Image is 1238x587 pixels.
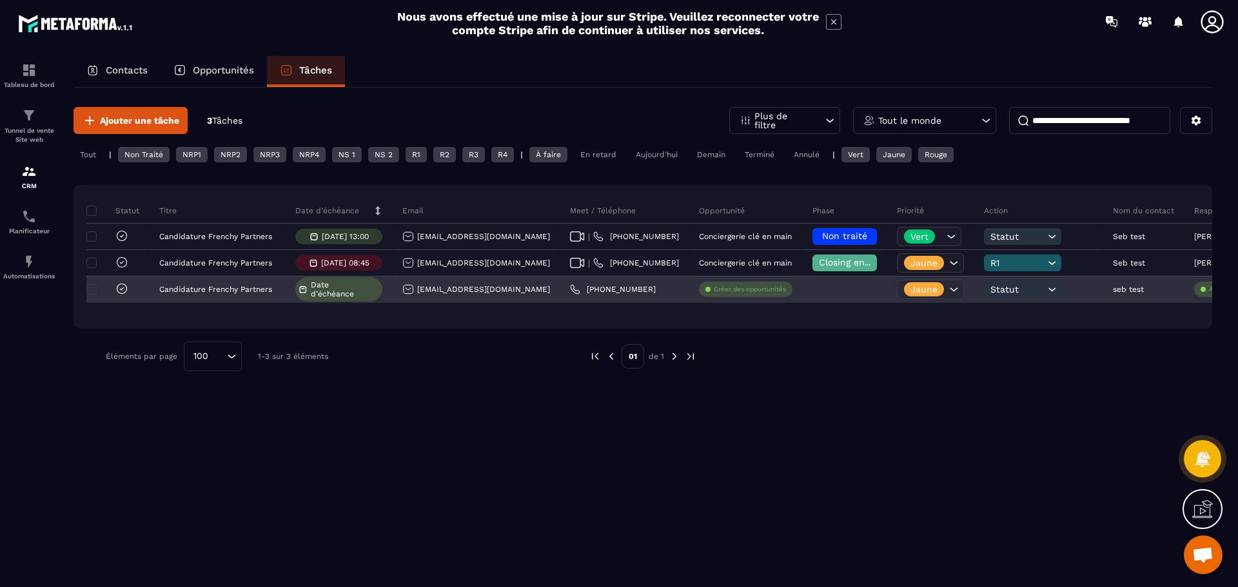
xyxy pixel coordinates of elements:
p: Tunnel de vente Site web [3,126,55,144]
span: | [588,232,590,242]
img: formation [21,63,37,78]
p: CRM [3,182,55,189]
div: NRP3 [253,147,286,162]
a: formationformationCRM [3,154,55,199]
input: Search for option [213,349,224,363]
div: NS 1 [332,147,362,162]
p: Meet / Téléphone [570,206,636,216]
p: Statut [90,206,139,216]
div: Search for option [184,342,242,371]
div: En retard [574,147,623,162]
p: Éléments par page [106,352,177,361]
div: Demain [691,147,732,162]
a: Tâches [267,56,345,87]
div: Ouvrir le chat [1184,535,1223,574]
a: formationformationTunnel de vente Site web [3,98,55,154]
a: Opportunités [161,56,267,87]
span: R1 [990,258,1045,268]
div: R4 [491,147,514,162]
p: de 1 [649,351,664,361]
p: [DATE] 08:45 [321,258,369,267]
p: Jaune [910,258,938,267]
p: 1-3 sur 3 éléments [258,352,328,361]
p: Date d’échéance [295,206,359,216]
div: Jaune [876,147,912,162]
p: Email [402,206,424,216]
div: NRP4 [293,147,326,162]
div: Vert [841,147,870,162]
p: Tout le monde [878,116,941,125]
p: 3 [207,115,242,127]
span: Closing en cours [819,257,892,267]
a: automationsautomationsAutomatisations [3,244,55,289]
a: [PHONE_NUMBER] [570,284,656,294]
h2: Nous avons effectué une mise à jour sur Stripe. Veuillez reconnecter votre compte Stripe afin de ... [397,10,820,37]
div: R1 [406,147,427,162]
p: Contacts [106,64,148,76]
button: Ajouter une tâche [74,107,188,134]
div: Annulé [787,147,826,162]
p: seb test [1113,285,1144,294]
p: Créer des opportunités [714,285,786,294]
div: Rouge [918,147,954,162]
a: [PHONE_NUMBER] [593,258,679,268]
div: Non Traité [118,147,170,162]
img: prev [589,351,601,362]
p: Seb test [1113,232,1145,241]
img: next [685,351,696,362]
p: Opportunité [699,206,745,216]
p: [DATE] 13:00 [322,232,369,241]
span: Ajouter une tâche [100,114,179,127]
p: Tâches [299,64,332,76]
p: Nom du contact [1113,206,1174,216]
div: Aujourd'hui [629,147,684,162]
p: Titre [159,206,177,216]
span: 100 [189,349,213,363]
span: Statut [990,284,1045,294]
span: Non traité [822,231,867,241]
p: Conciergerie clé en main [699,232,792,241]
a: [PHONE_NUMBER] [593,231,679,242]
p: | [520,150,523,159]
p: Conciergerie clé en main [699,258,792,267]
span: | [588,258,590,268]
p: Jaune [910,285,938,294]
img: automations [21,254,37,269]
p: Automatisations [3,273,55,280]
p: Candidature Frenchy Partners [159,232,272,241]
img: formation [21,164,37,179]
p: Priorité [897,206,924,216]
p: Tableau de bord [3,81,55,88]
div: R3 [462,147,485,162]
p: Vert [910,232,928,241]
p: Candidature Frenchy Partners [159,258,272,267]
p: | [832,150,835,159]
img: logo [18,12,134,35]
p: Candidature Frenchy Partners [159,285,272,294]
div: NRP2 [214,147,247,162]
p: Planificateur [3,227,55,235]
p: | [109,150,112,159]
div: À faire [529,147,567,162]
img: prev [605,351,617,362]
div: Terminé [738,147,781,162]
span: Statut [990,231,1045,242]
img: next [669,351,680,362]
p: Opportunités [193,64,254,76]
div: NS 2 [368,147,399,162]
p: Seb test [1113,258,1145,267]
span: Date d’échéance [311,280,379,298]
img: scheduler [21,209,37,224]
img: formation [21,108,37,123]
a: Contacts [74,56,161,87]
p: 01 [622,344,644,369]
div: R2 [433,147,456,162]
p: Action [984,206,1008,216]
a: schedulerschedulerPlanificateur [3,199,55,244]
p: Phase [812,206,834,216]
div: NRP1 [176,147,208,162]
p: Plus de filtre [754,111,811,130]
span: Tâches [212,115,242,126]
a: formationformationTableau de bord [3,53,55,98]
div: Tout [74,147,103,162]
